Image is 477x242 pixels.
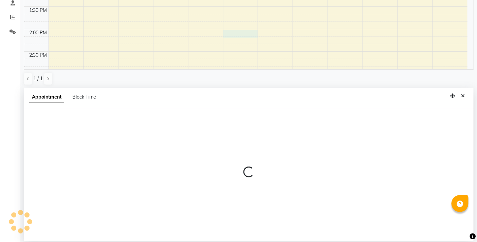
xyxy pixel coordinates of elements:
[33,75,43,82] span: 1 / 1
[28,52,49,59] div: 2:30 PM
[28,7,49,14] div: 1:30 PM
[72,94,96,100] span: Block Time
[29,91,64,103] span: Appointment
[28,29,49,36] div: 2:00 PM
[458,91,468,101] button: Close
